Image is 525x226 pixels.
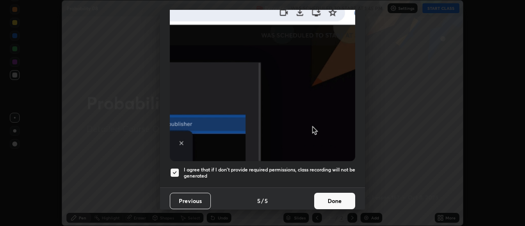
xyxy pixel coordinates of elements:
[261,196,264,205] h4: /
[257,196,260,205] h4: 5
[184,167,355,179] h5: I agree that if I don't provide required permissions, class recording will not be generated
[265,196,268,205] h4: 5
[314,193,355,209] button: Done
[170,193,211,209] button: Previous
